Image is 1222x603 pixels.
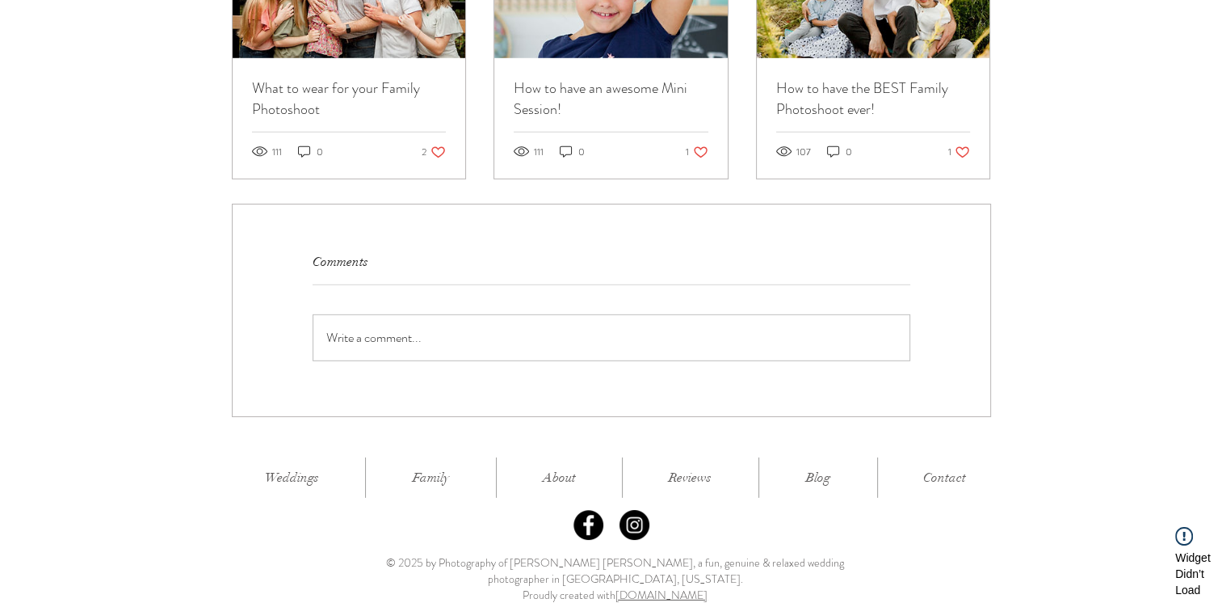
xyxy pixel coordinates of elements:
span: 0 [846,145,852,159]
img: Instagram [619,510,649,540]
svg: 111 views [252,144,267,159]
button: Like post [947,145,970,159]
p: Reviews [661,458,720,498]
a: Reviews [623,458,758,498]
a: How to have the BEST Family Photoshoot ever! [776,78,971,120]
a: Contact [878,458,1012,498]
nav: Site [219,458,1012,498]
button: Like post [686,145,708,159]
div: Widget Didn’t Load [1161,550,1222,598]
span: 1 [947,147,955,157]
span: 111 [272,145,282,159]
button: Like post [422,145,446,159]
span: Proudly created with [523,587,708,603]
svg: 111 views [514,144,529,159]
a: What to wear for your Family Photoshoot [252,78,447,120]
a: Blog [759,458,877,498]
button: Write a comment... [313,315,909,361]
span: Write a comment... [326,328,422,347]
a: [DOMAIN_NAME] [615,587,708,603]
span: 1 [686,147,693,157]
img: Facebook [573,510,603,540]
a: How to have an awesome Mini Session! [514,78,708,120]
span: 2 [422,147,430,157]
a: About [497,458,622,498]
p: Contact [915,458,974,498]
ul: Social Bar [573,510,649,540]
span: 111 [534,145,544,159]
a: Weddings [219,458,365,498]
span: 0 [317,145,323,159]
h2: Comments [313,255,910,268]
span: 0 [578,145,585,159]
span: 107 [796,145,811,159]
svg: 107 views [776,144,792,159]
p: About [535,458,584,498]
p: Family [405,458,457,498]
p: Weddings [257,458,327,498]
a: Family [366,458,496,498]
p: Blog [798,458,838,498]
span: © 2025 by Photography of [PERSON_NAME] [PERSON_NAME], a fun, genuine & relaxed wedding photograph... [386,555,844,587]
